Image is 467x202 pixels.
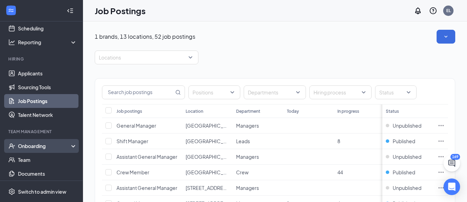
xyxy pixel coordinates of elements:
[67,7,74,14] svg: Collapse
[337,169,343,175] span: 44
[8,39,15,46] svg: Analysis
[448,159,456,167] svg: ChatActive
[393,184,421,191] span: Unpublished
[18,167,77,181] a: Documents
[182,134,233,149] td: 31 - Mall Blvd
[18,80,77,94] a: Sourcing Tools
[8,188,15,195] svg: Settings
[8,129,76,135] div: Team Management
[337,138,340,144] span: 8
[18,66,77,80] a: Applicants
[18,153,77,167] a: Team
[414,7,422,15] svg: Notifications
[182,149,233,165] td: 31 - Mall Blvd
[186,122,236,129] span: [GEOGRAPHIC_DATA]
[186,138,236,144] span: [GEOGRAPHIC_DATA]
[393,122,421,129] span: Unpublished
[186,154,236,160] span: [GEOGRAPHIC_DATA]
[233,118,283,134] td: Managers
[102,86,174,99] input: Search job postings
[182,165,233,180] td: 31 - Mall Blvd
[236,185,259,191] span: Managers
[116,185,177,191] span: Assistant General Manager
[443,155,460,172] button: ChatActive
[95,5,146,17] h1: Job Postings
[116,108,142,114] div: Job postings
[18,108,77,122] a: Talent Network
[18,39,77,46] div: Reporting
[116,169,149,175] span: Crew Member
[236,108,260,114] div: Department
[236,138,250,144] span: Leads
[116,154,177,160] span: Assistant General Manager
[18,143,71,149] div: Onboarding
[175,90,181,95] svg: MagnifyingGlass
[18,188,66,195] div: Switch to admin view
[233,180,283,196] td: Managers
[450,154,460,160] div: 169
[429,7,437,15] svg: QuestionInfo
[18,21,77,35] a: Scheduling
[438,184,445,191] svg: Ellipses
[95,33,195,40] p: 1 brands, 13 locations, 52 job postings
[283,104,334,118] th: Today
[236,154,259,160] span: Managers
[442,33,449,40] svg: SmallChevronDown
[182,180,233,196] td: 32 - Victory Drive
[236,122,259,129] span: Managers
[18,94,77,108] a: Job Postings
[8,56,76,62] div: Hiring
[443,178,460,195] div: Open Intercom Messenger
[233,134,283,149] td: Leads
[186,185,231,191] span: [STREET_ADDRESS]
[186,108,203,114] div: Location
[8,7,15,14] svg: WorkstreamLogo
[438,169,445,176] svg: Ellipses
[393,153,421,160] span: Unpublished
[236,169,249,175] span: Crew
[233,165,283,180] td: Crew
[393,138,415,145] span: Published
[233,149,283,165] td: Managers
[8,143,15,149] svg: UserCheck
[437,30,455,44] button: SmallChevronDown
[438,153,445,160] svg: Ellipses
[393,169,415,176] span: Published
[438,138,445,145] svg: Ellipses
[186,169,236,175] span: [GEOGRAPHIC_DATA]
[116,138,148,144] span: Shift Manager
[334,104,384,118] th: In progress
[116,122,156,129] span: General Manager
[446,8,451,13] div: EL
[382,104,434,118] th: Status
[182,118,233,134] td: 31 - Mall Blvd
[438,122,445,129] svg: Ellipses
